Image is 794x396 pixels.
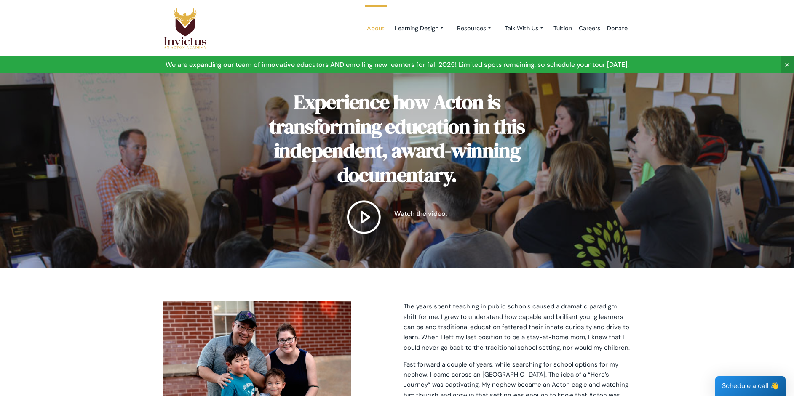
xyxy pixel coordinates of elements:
[394,209,447,219] p: Watch the video.
[364,11,388,46] a: About
[575,11,604,46] a: Careers
[498,21,550,36] a: Talk With Us
[243,90,551,187] h2: Experience how Acton is transforming education in this independent, award-winning documentary.
[347,200,381,234] img: play button
[243,200,551,234] a: Watch the video.
[388,21,450,36] a: Learning Design
[404,301,631,352] p: The years spent teaching in public schools caused a dramatic paradigm shift for me. I grew to und...
[604,11,631,46] a: Donate
[550,11,575,46] a: Tuition
[163,7,207,49] img: Logo
[450,21,498,36] a: Resources
[715,376,786,396] div: Schedule a call 👋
